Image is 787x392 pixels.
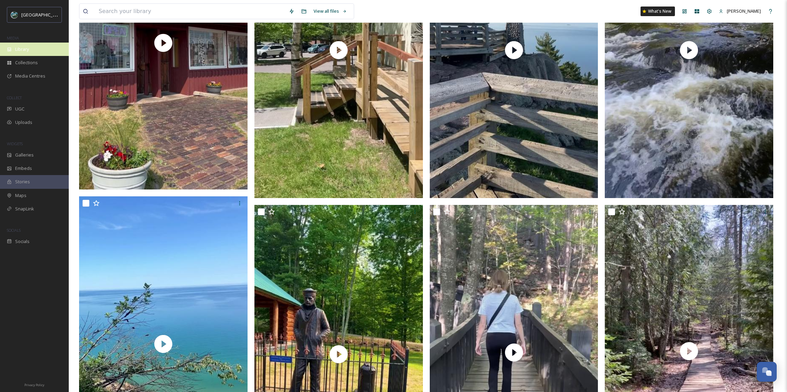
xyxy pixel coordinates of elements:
[715,4,764,18] a: [PERSON_NAME]
[15,119,32,126] span: Uploads
[11,11,18,18] img: uplogo-summer%20bg.jpg
[15,106,24,112] span: UGC
[15,178,30,185] span: Stories
[21,11,88,18] span: [GEOGRAPHIC_DATA][US_STATE]
[24,383,44,387] span: Privacy Policy
[15,59,38,66] span: Collections
[757,362,777,382] button: Open Chat
[15,165,32,172] span: Embeds
[15,73,45,79] span: Media Centres
[727,8,761,14] span: [PERSON_NAME]
[15,238,30,245] span: Socials
[310,4,350,18] a: View all files
[7,141,23,146] span: WIDGETS
[7,95,22,100] span: COLLECT
[7,228,21,233] span: SOCIALS
[641,7,675,16] a: What's New
[7,35,19,41] span: MEDIA
[15,152,34,158] span: Galleries
[24,380,44,389] a: Privacy Policy
[15,192,26,199] span: Maps
[15,46,29,53] span: Library
[15,206,34,212] span: SnapLink
[95,4,285,19] input: Search your library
